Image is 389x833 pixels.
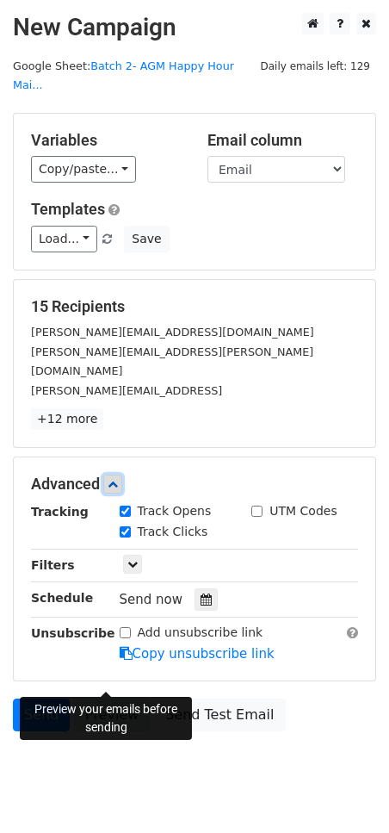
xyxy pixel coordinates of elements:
a: Batch 2- AGM Happy Hour Mai... [13,59,234,92]
small: Google Sheet: [13,59,234,92]
label: Add unsubscribe link [138,624,263,642]
h5: Variables [31,131,182,150]
small: [PERSON_NAME][EMAIL_ADDRESS] [31,384,222,397]
strong: Unsubscribe [31,626,115,640]
a: +12 more [31,408,103,430]
small: [PERSON_NAME][EMAIL_ADDRESS][PERSON_NAME][DOMAIN_NAME] [31,345,313,378]
a: Templates [31,200,105,218]
label: UTM Codes [269,502,337,520]
small: [PERSON_NAME][EMAIL_ADDRESS][DOMAIN_NAME] [31,326,314,339]
a: Load... [31,226,97,252]
label: Track Opens [138,502,212,520]
strong: Filters [31,558,75,572]
a: Copy unsubscribe link [120,646,275,662]
iframe: Chat Widget [303,750,389,833]
button: Save [124,226,169,252]
strong: Tracking [31,505,89,519]
h5: Advanced [31,475,358,494]
h2: New Campaign [13,13,376,42]
h5: Email column [207,131,358,150]
label: Track Clicks [138,523,208,541]
span: Send now [120,592,183,607]
a: Send [13,699,70,731]
a: Copy/paste... [31,156,136,183]
span: Daily emails left: 129 [254,57,376,76]
strong: Schedule [31,591,93,605]
div: Preview your emails before sending [20,697,192,740]
a: Daily emails left: 129 [254,59,376,72]
h5: 15 Recipients [31,297,358,316]
a: Send Test Email [154,699,285,731]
